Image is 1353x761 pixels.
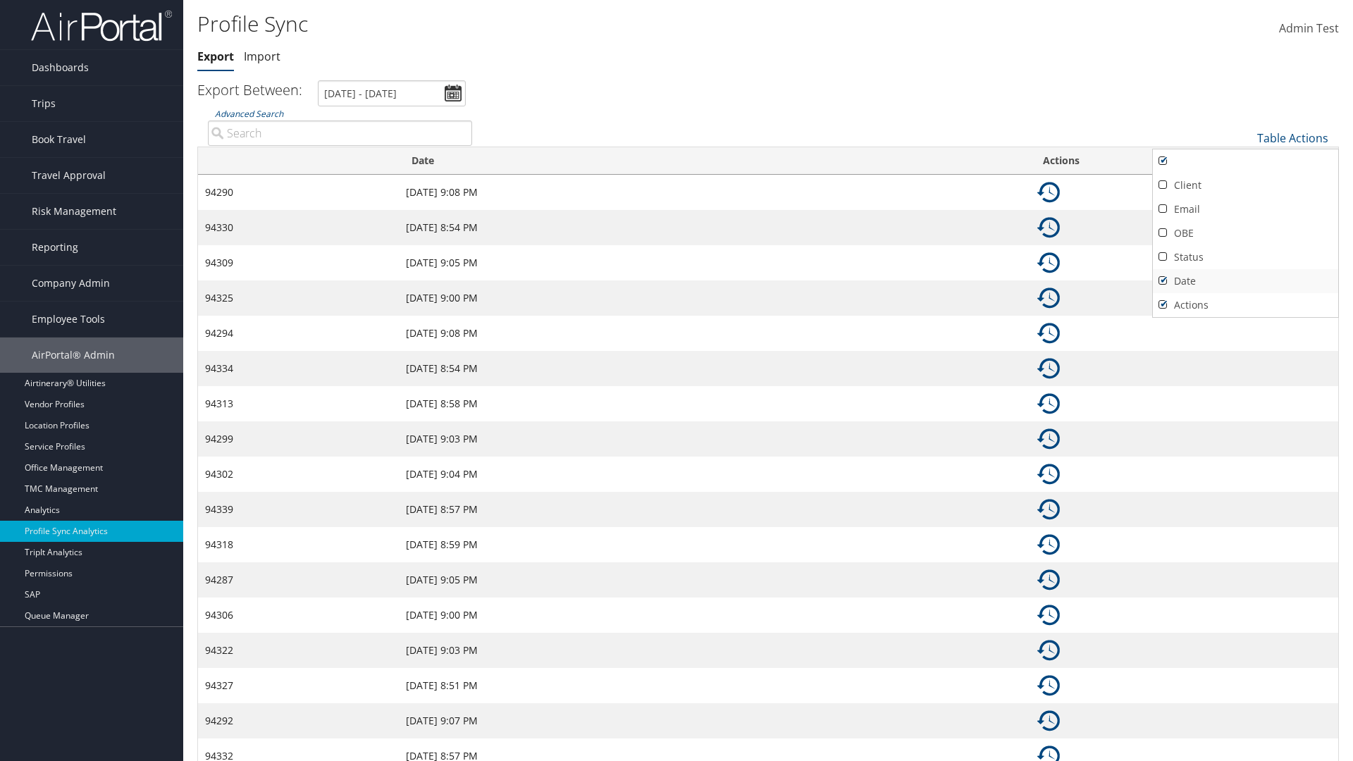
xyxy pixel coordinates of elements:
[32,194,116,229] span: Risk Management
[1153,197,1338,221] a: Email
[1153,245,1338,269] a: Status
[31,9,172,42] img: airportal-logo.png
[1153,221,1338,245] a: OBE
[32,230,78,265] span: Reporting
[32,158,106,193] span: Travel Approval
[32,122,86,157] span: Book Travel
[1153,293,1338,317] a: Actions
[32,50,89,85] span: Dashboards
[32,86,56,121] span: Trips
[1153,269,1338,293] a: Date
[32,302,105,337] span: Employee Tools
[32,266,110,301] span: Company Admin
[1153,173,1338,197] a: Client
[32,338,115,373] span: AirPortal® Admin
